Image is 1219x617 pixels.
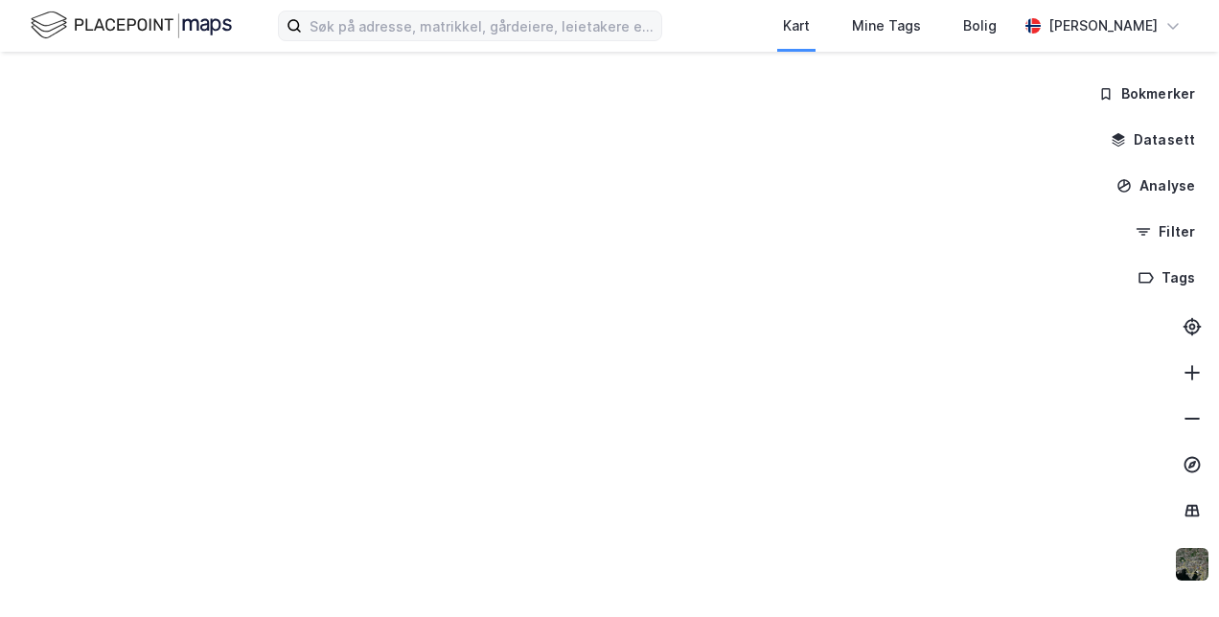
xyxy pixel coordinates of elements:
[1048,14,1158,37] div: [PERSON_NAME]
[1123,525,1219,617] div: Kontrollprogram for chat
[31,9,232,42] img: logo.f888ab2527a4732fd821a326f86c7f29.svg
[1123,525,1219,617] iframe: Chat Widget
[852,14,921,37] div: Mine Tags
[963,14,997,37] div: Bolig
[302,11,661,40] input: Søk på adresse, matrikkel, gårdeiere, leietakere eller personer
[783,14,810,37] div: Kart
